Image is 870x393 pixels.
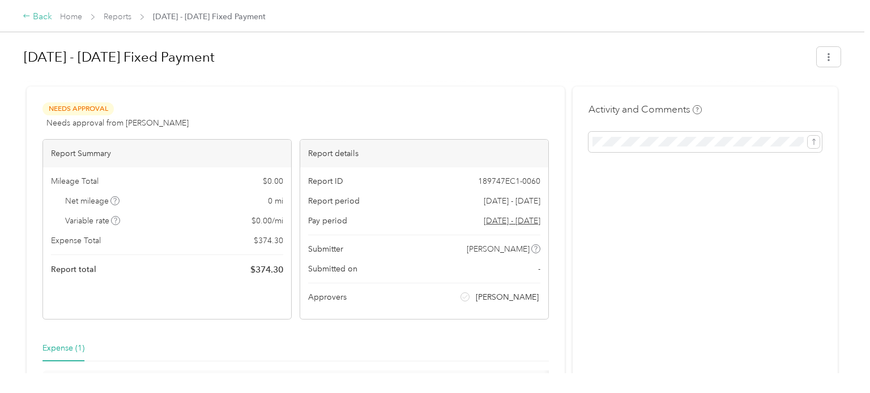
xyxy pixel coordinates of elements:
[51,264,96,275] span: Report total
[308,215,347,227] span: Pay period
[46,117,189,129] span: Needs approval from [PERSON_NAME]
[51,235,101,247] span: Expense Total
[467,243,530,255] span: [PERSON_NAME]
[478,175,540,187] span: 189747EC1-0060
[24,44,809,71] h1: Sep 1 - 30, 2025 Fixed Payment
[308,243,343,255] span: Submitter
[23,10,52,24] div: Back
[476,291,539,303] span: [PERSON_NAME]
[308,263,357,275] span: Submitted on
[588,102,702,116] h4: Activity and Comments
[254,235,283,247] span: $ 374.30
[42,102,114,115] span: Needs Approval
[484,195,540,207] span: [DATE] - [DATE]
[538,263,540,275] span: -
[300,140,548,167] div: Report details
[42,342,84,355] div: Expense (1)
[484,215,540,227] span: Go to pay period
[807,330,870,393] iframe: Everlance-gr Chat Button Frame
[263,175,283,187] span: $ 0.00
[153,11,266,23] span: [DATE] - [DATE] Fixed Payment
[308,175,343,187] span: Report ID
[251,215,283,227] span: $ 0.00 / mi
[268,195,283,207] span: 0 mi
[51,175,99,187] span: Mileage Total
[43,140,291,167] div: Report Summary
[60,12,82,21] a: Home
[308,291,347,303] span: Approvers
[104,12,131,21] a: Reports
[65,215,121,227] span: Variable rate
[308,195,360,207] span: Report period
[250,263,283,277] span: $ 374.30
[65,195,120,207] span: Net mileage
